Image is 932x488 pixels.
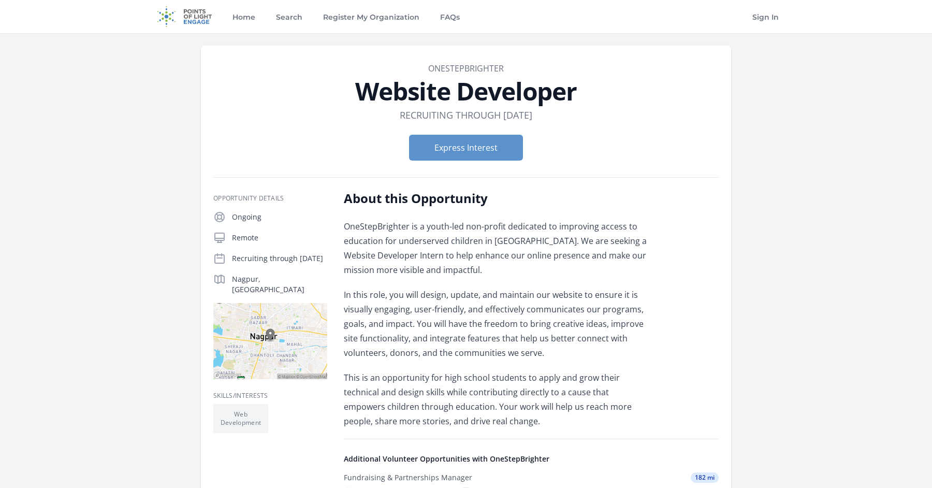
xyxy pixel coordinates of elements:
[400,108,532,122] dd: Recruiting through [DATE]
[344,472,472,483] div: Fundraising & Partnerships Manager
[213,79,719,104] h1: Website Developer
[428,63,504,74] a: OneStepBrighter
[344,370,647,428] p: This is an opportunity for high school students to apply and grow their technical and design skil...
[691,472,719,483] span: 182 mi
[213,404,268,433] li: Web Development
[232,212,327,222] p: Ongoing
[344,454,719,464] h4: Additional Volunteer Opportunities with OneStepBrighter
[213,392,327,400] h3: Skills/Interests
[232,253,327,264] p: Recruiting through [DATE]
[344,288,647,360] p: In this role, you will design, update, and maintain our website to ensure it is visually engaging...
[213,303,327,379] img: Map
[232,233,327,243] p: Remote
[232,274,327,295] p: Nagpur, [GEOGRAPHIC_DATA]
[213,194,327,203] h3: Opportunity Details
[344,190,647,207] h2: About this Opportunity
[344,219,647,277] p: OneStepBrighter is a youth-led non-profit dedicated to improving access to education for underser...
[409,135,523,161] button: Express Interest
